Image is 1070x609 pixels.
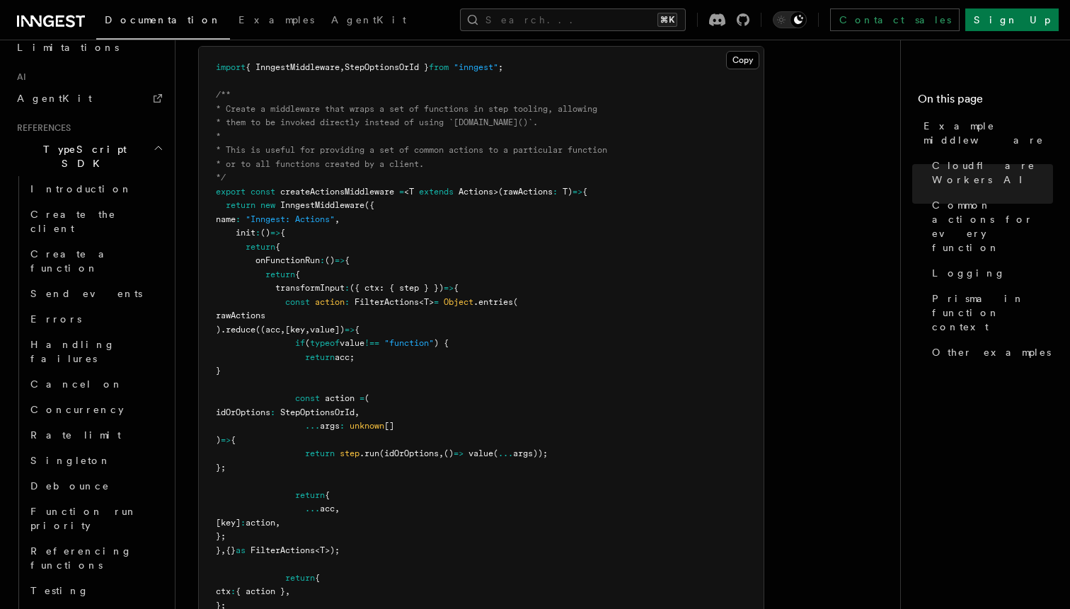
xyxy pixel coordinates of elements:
span: import [216,62,246,72]
span: Debounce [30,480,110,492]
span: acc [320,504,335,514]
span: ) [216,325,221,335]
span: Function run priority [30,506,137,531]
span: => [573,187,582,197]
span: value]) [310,325,345,335]
span: , [439,448,444,458]
span: ((acc [255,325,280,335]
span: => [221,435,231,445]
a: Create a function [25,241,166,281]
span: { action } [236,586,285,596]
a: Examples [230,4,323,38]
span: ) [568,187,573,197]
span: , [221,545,226,555]
span: : [231,586,236,596]
a: Other examples [926,340,1053,365]
a: Introduction [25,176,166,202]
span: typeof [310,338,340,348]
span: Common actions for every function [932,198,1053,255]
span: .reduce [221,325,255,335]
span: Rate limit [30,429,121,441]
span: action [315,297,345,307]
span: ... [305,504,320,514]
span: AgentKit [331,14,406,25]
span: ( [364,393,369,403]
span: return [295,490,325,500]
span: ) { [434,338,449,348]
span: ({ ctx: { step } }) [350,283,444,293]
a: Rate limit [25,422,166,448]
span: name [216,214,236,224]
span: => [345,325,355,335]
span: const [295,393,320,403]
a: Testing [25,578,166,603]
span: T [424,297,429,307]
span: Create the client [30,209,116,234]
a: Create the client [25,202,166,241]
span: return [226,200,255,210]
span: [key [285,325,305,335]
span: > [429,297,434,307]
a: Prisma in function context [926,286,1053,340]
span: [] [384,421,394,431]
span: => [454,448,464,458]
span: Create a function [30,248,115,274]
a: Contact sales [830,8,960,31]
span: value [340,338,364,348]
a: Singleton [25,448,166,473]
span: if [295,338,305,348]
span: : [340,421,345,431]
span: < [315,545,320,555]
span: ... [498,448,513,458]
span: AgentKit [17,93,92,104]
span: { [582,187,587,197]
span: Singleton [30,455,111,466]
a: Concurrency [25,397,166,422]
span: {} [226,545,236,555]
span: step [340,448,359,458]
span: ( [305,338,310,348]
span: args [320,421,340,431]
span: args)); [513,448,548,458]
span: { [231,435,236,445]
span: Concurrency [30,404,124,415]
span: { [275,242,280,252]
span: } [216,366,221,376]
span: TypeScript SDK [11,142,153,170]
span: : [320,255,325,265]
span: new [260,200,275,210]
span: < [404,187,409,197]
span: : [241,518,246,528]
a: Send events [25,281,166,306]
a: Logging [926,260,1053,286]
a: Example middleware [918,113,1053,153]
span: { [280,228,285,238]
span: return [305,448,335,458]
span: (idOrOptions [379,448,439,458]
span: * them to be invoked directly instead of using `[DOMAIN_NAME]()`. [216,117,538,127]
span: value [468,448,493,458]
span: transformInput [275,283,345,293]
span: : [345,283,350,293]
span: T [409,187,414,197]
span: , [275,518,280,528]
button: Copy [726,51,759,69]
span: unknown [350,421,384,431]
span: const [251,187,275,197]
span: >); [325,545,340,555]
span: StepOptionsOrId } [345,62,429,72]
span: * This is useful for providing a set of common actions to a particular function [216,145,607,155]
span: Errors [30,313,81,325]
span: = [399,187,404,197]
span: Actions [459,187,493,197]
span: Handling failures [30,339,115,364]
a: AgentKit [323,4,415,38]
span: , [280,325,285,335]
span: : [255,228,260,238]
span: , [305,325,310,335]
span: onFunctionRun [255,255,320,265]
span: "function" [384,338,434,348]
span: }; [216,531,226,541]
a: Cancel on [25,371,166,397]
a: Handling failures [25,332,166,371]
